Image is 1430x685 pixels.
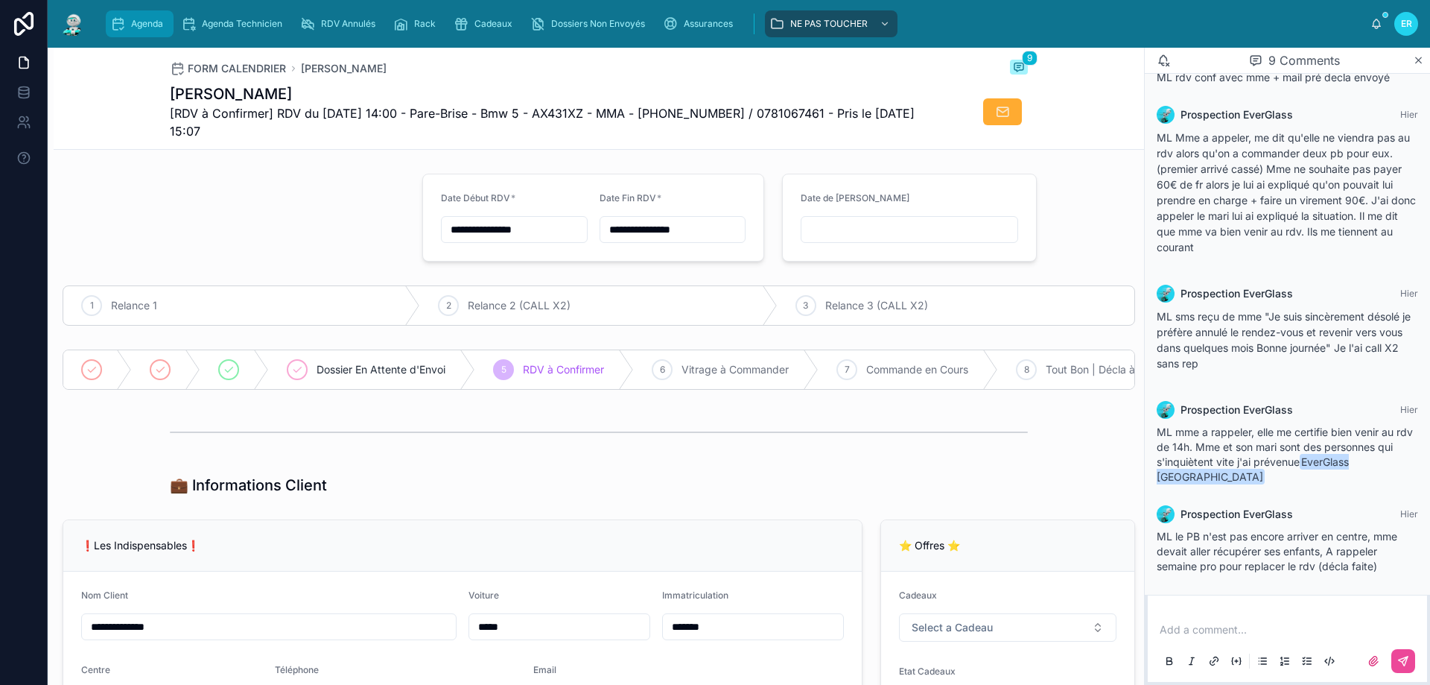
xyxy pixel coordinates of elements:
span: Agenda [131,18,163,30]
span: Cadeaux [899,590,937,601]
span: ❗Les Indispensables❗ [81,539,200,552]
a: Cadeaux [449,10,523,37]
span: Rack [414,18,436,30]
span: Etat Cadeaux [899,666,956,677]
button: 9 [1010,60,1028,78]
h1: [PERSON_NAME] [170,83,916,104]
span: Hier [1400,508,1418,520]
span: RDV à Confirmer [523,362,604,377]
span: Tout Bon | Décla à [GEOGRAPHIC_DATA] [1046,362,1245,377]
span: Date Fin RDV [600,192,656,203]
span: Agenda Technicien [202,18,282,30]
img: App logo [60,12,86,36]
a: Agenda Technicien [177,10,293,37]
p: ML sms reçu de mme "Je suis sincèrement désolé je préfère annulé le rendez-vous et revenir vers v... [1157,309,1418,371]
span: FORM CALENDRIER [188,61,286,76]
a: Assurances [658,10,743,37]
span: ML mme a rappeler, elle me certifie bien venir au rdv de 14h. Mme et son mari sont des personnes ... [1157,426,1413,483]
a: FORM CALENDRIER [170,61,286,76]
a: Agenda [106,10,174,37]
h1: 💼 Informations Client [170,475,327,496]
span: Immatriculation [662,590,728,601]
div: scrollable content [98,7,1370,40]
span: Prospection EverGlass [1180,286,1293,301]
span: Dossiers Non Envoyés [551,18,645,30]
span: 6 [660,364,665,376]
span: Prospection EverGlass [1180,107,1293,122]
span: Cadeaux [474,18,512,30]
span: [RDV à Confirmer] RDV du [DATE] 14:00 - Pare-Brise - Bmw 5 - AX431XZ - MMA - [PHONE_NUMBER] / 078... [170,104,916,140]
a: Dossiers Non Envoyés [526,10,655,37]
span: EverGlass [GEOGRAPHIC_DATA] [1157,454,1349,484]
p: ML Mme a appeler, me dit qu'elle ne viendra pas au rdv alors qu'on a commander deux pb pour eux. ... [1157,130,1418,255]
span: Prospection EverGlass [1180,507,1293,522]
span: 5 [501,364,506,376]
span: RDV Annulés [321,18,375,30]
span: Dossier En Attente d'Envoi [317,362,445,377]
span: 7 [845,364,850,376]
span: ER [1401,18,1412,30]
a: RDV Annulés [296,10,386,37]
span: ⭐ Offres ⭐ [899,539,960,552]
span: 2 [446,300,451,312]
span: 1 [90,300,94,312]
button: Select Button [899,613,1116,642]
span: ML le PB n'est pas encore arriver en centre, mme devait aller récupérer ses enfants, A rappeler s... [1157,530,1397,572]
span: 3 [803,300,808,312]
span: Email [533,664,556,675]
span: Prospection EverGlass [1180,403,1293,417]
span: Hier [1400,404,1418,415]
span: Assurances [684,18,733,30]
span: Relance 2 (CALL X2) [468,298,571,313]
span: 9 Comments [1268,51,1340,69]
span: Hier [1400,288,1418,299]
a: [PERSON_NAME] [301,61,387,76]
span: ML rdv conf avec mme + mail pré decla envoyé [1157,71,1390,83]
span: Vitrage à Commander [681,362,789,377]
span: 8 [1024,364,1029,376]
span: Commande en Cours [866,362,968,377]
span: Date Début RDV [441,192,510,203]
span: Relance 1 [111,298,157,313]
span: Nom Client [81,590,128,601]
span: Hier [1400,109,1418,120]
span: Voiture [468,590,499,601]
span: Select a Cadeau [912,620,993,635]
a: NE PAS TOUCHER [765,10,897,37]
span: Centre [81,664,110,675]
span: NE PAS TOUCHER [790,18,868,30]
span: 9 [1022,51,1037,66]
span: Relance 3 (CALL X2) [825,298,928,313]
span: Téléphone [275,664,319,675]
span: Date de [PERSON_NAME] [801,192,909,203]
a: Rack [389,10,446,37]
